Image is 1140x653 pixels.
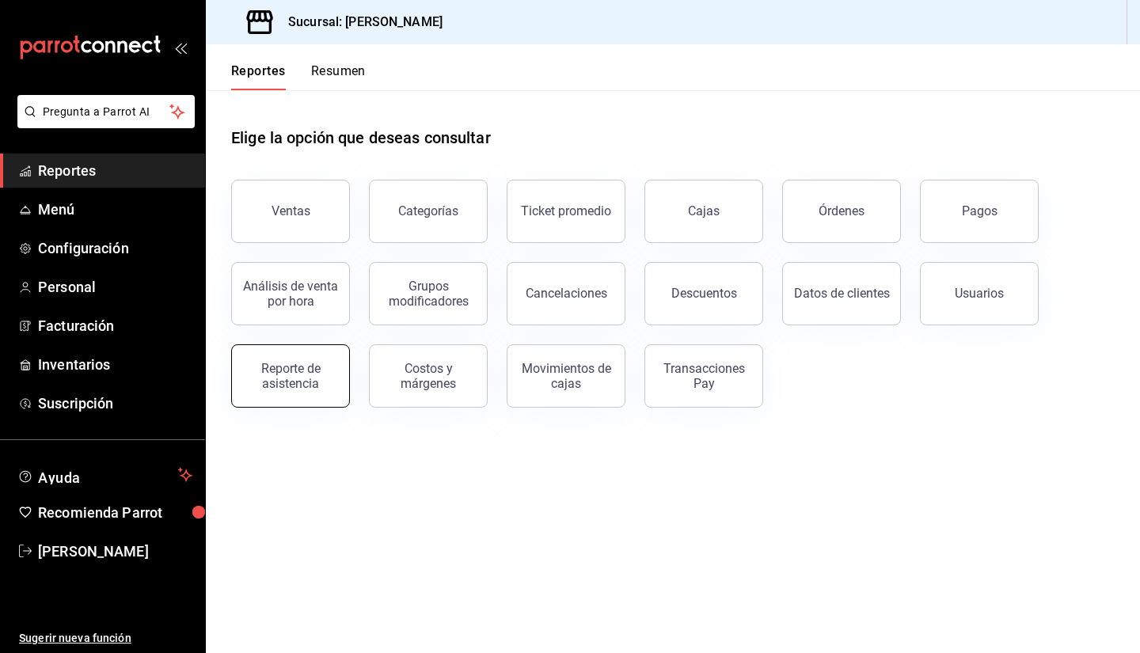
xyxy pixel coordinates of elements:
[398,203,458,218] div: Categorías
[920,262,1039,325] button: Usuarios
[241,361,340,391] div: Reporte de asistencia
[231,63,286,90] button: Reportes
[920,180,1039,243] button: Pagos
[231,262,350,325] button: Análisis de venta por hora
[526,286,607,301] div: Cancelaciones
[272,203,310,218] div: Ventas
[38,354,192,375] span: Inventarios
[379,361,477,391] div: Costos y márgenes
[507,180,625,243] button: Ticket promedio
[43,104,170,120] span: Pregunta a Parrot AI
[38,502,192,523] span: Recomienda Parrot
[507,262,625,325] button: Cancelaciones
[38,393,192,414] span: Suscripción
[688,203,720,218] div: Cajas
[231,180,350,243] button: Ventas
[782,180,901,243] button: Órdenes
[38,199,192,220] span: Menú
[655,361,753,391] div: Transacciones Pay
[369,344,488,408] button: Costos y márgenes
[311,63,366,90] button: Resumen
[17,95,195,128] button: Pregunta a Parrot AI
[369,180,488,243] button: Categorías
[231,344,350,408] button: Reporte de asistencia
[174,41,187,54] button: open_drawer_menu
[644,180,763,243] button: Cajas
[38,276,192,298] span: Personal
[517,361,615,391] div: Movimientos de cajas
[38,315,192,336] span: Facturación
[275,13,443,32] h3: Sucursal: [PERSON_NAME]
[19,630,192,647] span: Sugerir nueva función
[521,203,611,218] div: Ticket promedio
[782,262,901,325] button: Datos de clientes
[644,262,763,325] button: Descuentos
[962,203,997,218] div: Pagos
[671,286,737,301] div: Descuentos
[38,465,172,484] span: Ayuda
[231,63,366,90] div: navigation tabs
[369,262,488,325] button: Grupos modificadores
[955,286,1004,301] div: Usuarios
[379,279,477,309] div: Grupos modificadores
[241,279,340,309] div: Análisis de venta por hora
[231,126,491,150] h1: Elige la opción que deseas consultar
[38,237,192,259] span: Configuración
[794,286,890,301] div: Datos de clientes
[644,344,763,408] button: Transacciones Pay
[507,344,625,408] button: Movimientos de cajas
[819,203,864,218] div: Órdenes
[38,541,192,562] span: [PERSON_NAME]
[11,115,195,131] a: Pregunta a Parrot AI
[38,160,192,181] span: Reportes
